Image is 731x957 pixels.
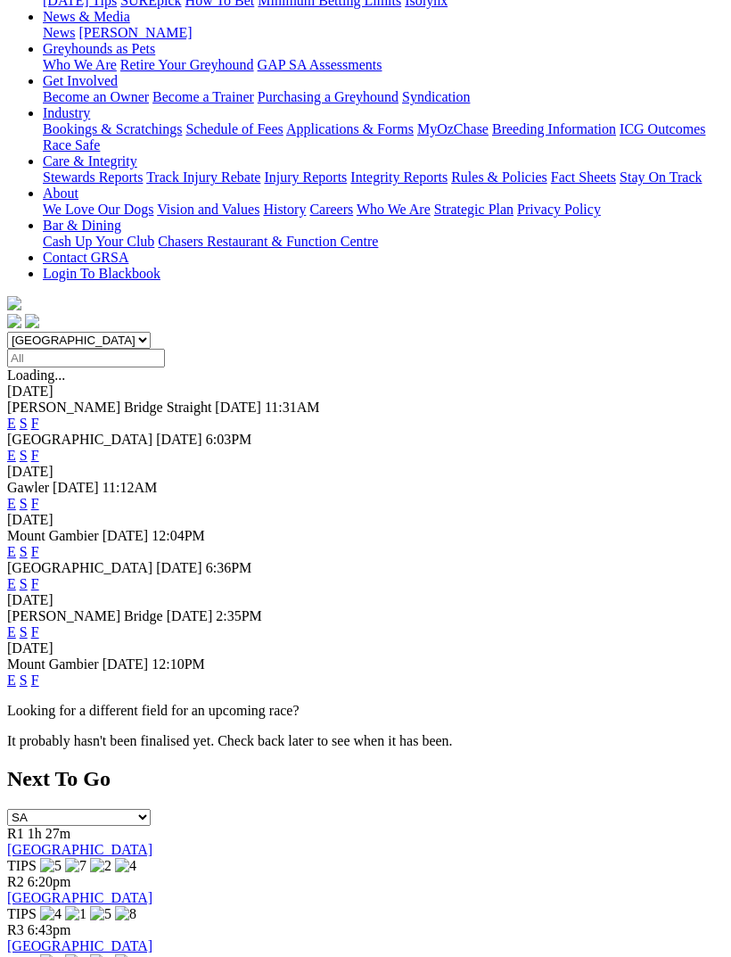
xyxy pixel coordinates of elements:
a: Rules & Policies [451,169,547,185]
a: S [20,672,28,688]
a: Greyhounds as Pets [43,41,155,56]
div: [DATE] [7,512,724,528]
img: 2 [90,858,111,874]
a: [GEOGRAPHIC_DATA] [7,842,152,857]
img: 5 [90,906,111,922]
a: Get Involved [43,73,118,88]
span: [GEOGRAPHIC_DATA] [7,560,152,575]
div: About [43,202,724,218]
img: logo-grsa-white.png [7,296,21,310]
span: 1h 27m [28,826,70,841]
a: Strategic Plan [434,202,513,217]
img: facebook.svg [7,314,21,328]
a: Purchasing a Greyhound [258,89,398,104]
span: [DATE] [167,608,213,623]
a: Breeding Information [492,121,616,136]
a: Industry [43,105,90,120]
a: Login To Blackbook [43,266,160,281]
span: [DATE] [103,528,149,543]
a: Contact GRSA [43,250,128,265]
div: News & Media [43,25,724,41]
a: S [20,576,28,591]
a: Become a Trainer [152,89,254,104]
partial: It probably hasn't been finalised yet. Check back later to see when it has been. [7,733,453,748]
span: [PERSON_NAME] Bridge Straight [7,400,211,415]
img: 4 [40,906,62,922]
a: F [31,544,39,559]
a: F [31,672,39,688]
span: R2 [7,874,24,889]
div: [DATE] [7,640,724,656]
a: Fact Sheets [551,169,616,185]
a: Stewards Reports [43,169,143,185]
span: 11:31AM [265,400,320,415]
a: S [20,544,28,559]
span: [DATE] [156,432,202,447]
a: Who We Are [43,57,117,72]
span: [DATE] [53,480,99,495]
a: We Love Our Dogs [43,202,153,217]
a: Careers [309,202,353,217]
a: Schedule of Fees [185,121,283,136]
a: About [43,186,78,201]
a: Retire Your Greyhound [120,57,254,72]
a: F [31,576,39,591]
span: [DATE] [215,400,261,415]
a: GAP SA Assessments [258,57,382,72]
a: Chasers Restaurant & Function Centre [158,234,378,249]
div: Greyhounds as Pets [43,57,724,73]
a: Race Safe [43,137,100,153]
a: E [7,448,16,463]
div: Care & Integrity [43,169,724,186]
span: 12:10PM [152,656,205,672]
a: S [20,496,28,511]
p: Looking for a different field for an upcoming race? [7,703,724,719]
img: 4 [115,858,136,874]
img: 8 [115,906,136,922]
a: E [7,576,16,591]
span: TIPS [7,906,37,921]
span: 11:12AM [103,480,158,495]
span: 6:20pm [28,874,71,889]
a: [GEOGRAPHIC_DATA] [7,938,152,953]
a: Track Injury Rebate [146,169,260,185]
span: 2:35PM [216,608,262,623]
a: News [43,25,75,40]
a: E [7,624,16,639]
a: E [7,496,16,511]
a: Care & Integrity [43,153,137,169]
div: Industry [43,121,724,153]
a: ICG Outcomes [620,121,705,136]
h2: Next To Go [7,767,724,791]
a: E [7,416,16,431]
a: F [31,624,39,639]
span: [GEOGRAPHIC_DATA] [7,432,152,447]
a: Stay On Track [620,169,702,185]
a: Cash Up Your Club [43,234,154,249]
img: 7 [65,858,86,874]
a: Syndication [402,89,470,104]
a: [PERSON_NAME] [78,25,192,40]
span: [PERSON_NAME] Bridge [7,608,163,623]
img: twitter.svg [25,314,39,328]
a: E [7,672,16,688]
a: Integrity Reports [350,169,448,185]
span: 6:43pm [28,922,71,937]
img: 5 [40,858,62,874]
a: Injury Reports [264,169,347,185]
a: Who We Are [357,202,431,217]
span: 6:36PM [206,560,252,575]
a: Bookings & Scratchings [43,121,182,136]
span: R1 [7,826,24,841]
span: Gawler [7,480,49,495]
a: E [7,544,16,559]
a: [GEOGRAPHIC_DATA] [7,890,152,905]
a: History [263,202,306,217]
div: [DATE] [7,384,724,400]
div: [DATE] [7,592,724,608]
span: Loading... [7,367,65,383]
div: [DATE] [7,464,724,480]
span: TIPS [7,858,37,873]
span: 6:03PM [206,432,252,447]
span: [DATE] [103,656,149,672]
